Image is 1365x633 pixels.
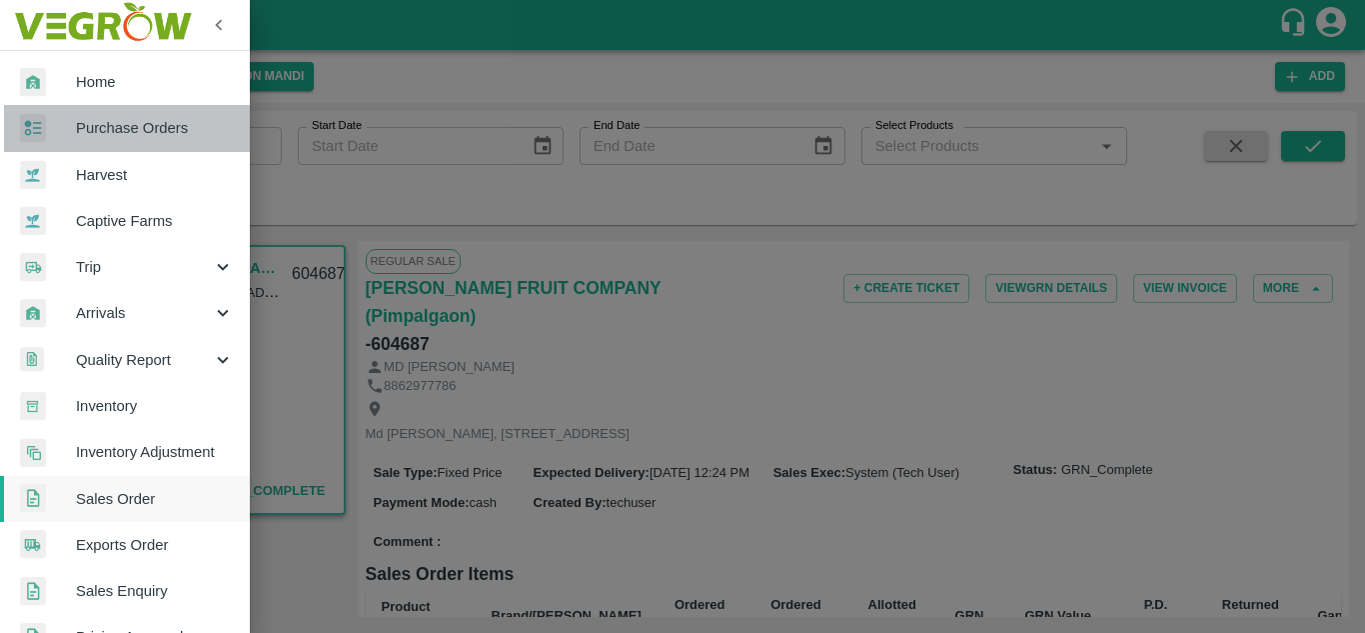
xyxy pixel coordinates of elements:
[20,299,46,328] img: whArrival
[20,68,46,97] img: whArrival
[76,534,234,556] span: Exports Order
[76,256,212,278] span: Trip
[76,302,212,324] span: Arrivals
[76,164,234,186] span: Harvest
[76,117,234,139] span: Purchase Orders
[20,577,46,606] img: sales
[20,160,46,190] img: harvest
[76,441,234,463] span: Inventory Adjustment
[20,206,46,236] img: harvest
[20,392,46,421] img: whInventory
[20,438,46,467] img: inventory
[76,580,234,602] span: Sales Enquiry
[20,484,46,513] img: sales
[76,395,234,417] span: Inventory
[20,253,46,282] img: delivery
[20,530,46,559] img: shipments
[20,347,44,372] img: qualityReport
[76,349,212,371] span: Quality Report
[76,71,234,93] span: Home
[20,114,46,143] img: reciept
[76,210,234,232] span: Captive Farms
[76,488,234,510] span: Sales Order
